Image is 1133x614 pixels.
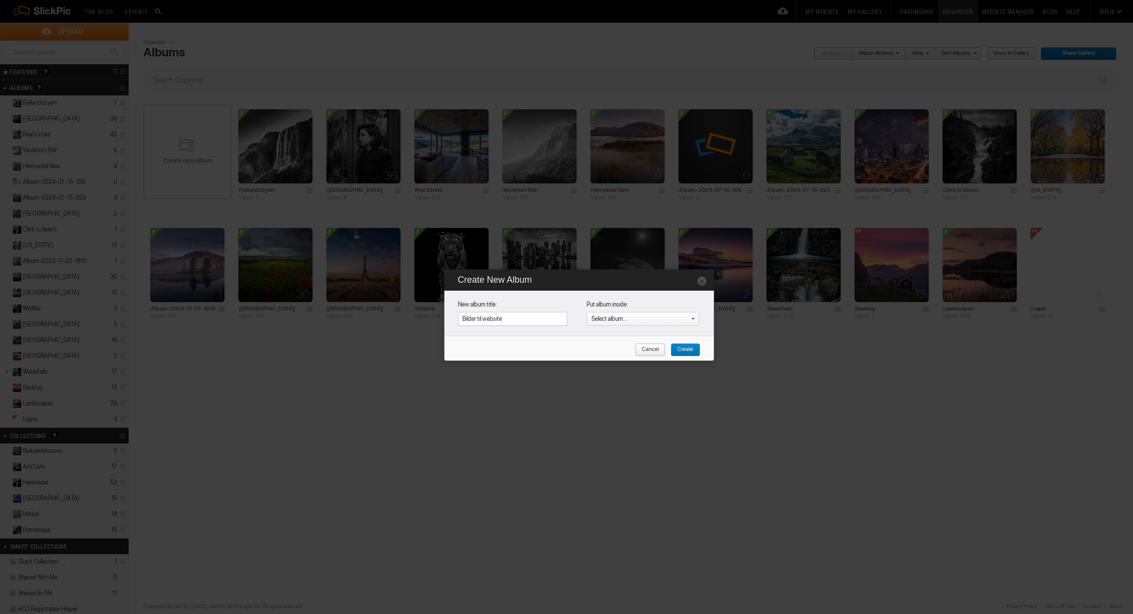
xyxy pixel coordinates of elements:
[591,315,628,322] span: Select album...
[458,301,562,312] strong: New album title:
[458,268,703,291] h2: Create New Album
[635,344,659,356] span: Cancel
[697,276,707,286] a: Close
[671,344,693,356] span: Create
[587,301,690,312] strong: Put album inside:
[635,344,666,356] a: Cancel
